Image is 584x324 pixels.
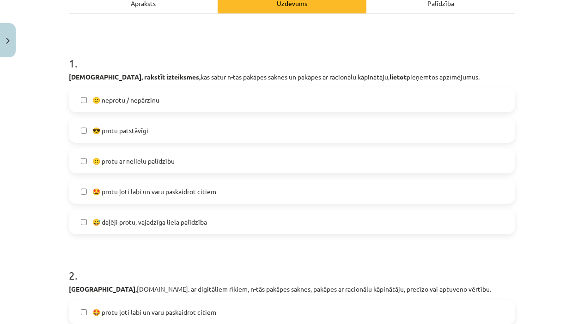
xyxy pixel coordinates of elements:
p: [DOMAIN_NAME]. ar digitāliem rīkiem, n-tās pakāpes saknes, pakāpes ar racionālu kāpinātāju, precī... [69,284,515,294]
input: 😕 neprotu / nepārzinu [81,97,87,103]
input: 🤩 protu ļoti labi un varu paskaidrot citiem [81,189,87,195]
input: 😎 protu patstāvīgi [81,128,87,134]
span: 🤩 protu ļoti labi un varu paskaidrot citiem [92,187,216,196]
span: 🤩 protu ļoti labi un varu paskaidrot citiem [92,307,216,317]
b: [GEOGRAPHIC_DATA], [69,285,137,293]
img: icon-close-lesson-0947bae3869378f0d4975bcd49f059093ad1ed9edebbc8119c70593378902aed.svg [6,38,10,44]
span: 😕 neprotu / nepārzinu [92,95,159,105]
h1: 1 . [69,41,515,69]
h1: 2 . [69,253,515,281]
span: 😎 protu patstāvīgi [92,126,148,135]
span: 😅 daļēji protu, vajadzīga liela palīdzība [92,217,207,227]
b: lietot [389,73,407,81]
input: 🤩 protu ļoti labi un varu paskaidrot citiem [81,309,87,315]
input: 🙂 protu ar nelielu palīdzību [81,158,87,164]
span: 🙂 protu ar nelielu palīdzību [92,156,175,166]
p: kas satur n-tās pakāpes saknes un pakāpes ar racionālu kāpinātāju, pieņemtos apzīmējumus. [69,72,515,82]
input: 😅 daļēji protu, vajadzīga liela palīdzība [81,219,87,225]
b: [DEMOGRAPHIC_DATA], rakstīt izteiksmes, [69,73,201,81]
